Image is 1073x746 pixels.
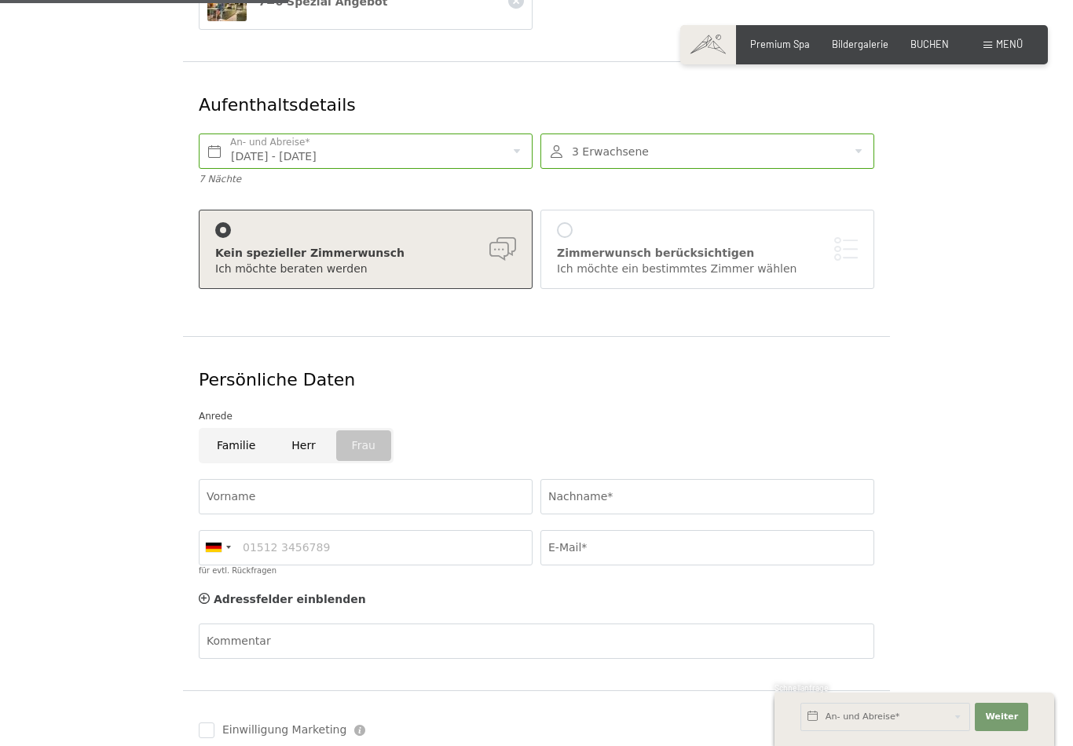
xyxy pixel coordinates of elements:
button: Weiter [975,703,1028,731]
a: Bildergalerie [832,38,888,50]
div: 7 Nächte [199,173,533,186]
div: Aufenthaltsdetails [199,93,760,118]
span: Einwilligung Marketing [222,722,346,738]
div: Ich möchte ein bestimmtes Zimmer wählen [557,261,858,277]
span: Weiter [985,711,1018,723]
div: Persönliche Daten [199,368,874,393]
input: 01512 3456789 [199,530,533,565]
div: Anrede [199,408,874,424]
span: Adressfelder einblenden [214,593,366,605]
span: Menü [996,38,1023,50]
div: Ich möchte beraten werden [215,261,516,277]
span: Schnellanfrage [775,683,829,693]
div: Kein spezieller Zimmerwunsch [215,246,516,261]
a: BUCHEN [910,38,949,50]
div: Zimmerwunsch berücksichtigen [557,246,858,261]
label: für evtl. Rückfragen [199,566,276,575]
div: Germany (Deutschland): +49 [200,531,236,565]
a: Premium Spa [750,38,810,50]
